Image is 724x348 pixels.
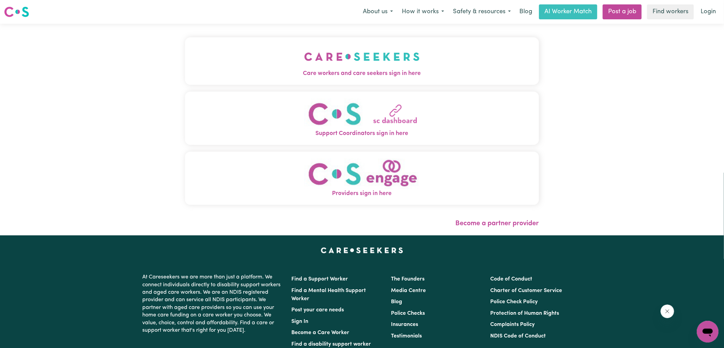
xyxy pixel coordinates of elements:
span: Care workers and care seekers sign in here [185,69,539,78]
p: At Careseekers we are more than just a platform. We connect individuals directly to disability su... [143,271,284,337]
a: Find workers [647,4,694,19]
a: Charter of Customer Service [490,288,562,293]
button: How it works [397,5,449,19]
span: Need any help? [4,5,41,10]
a: Blog [515,4,536,19]
a: Careseekers logo [4,4,29,20]
a: Careseekers home page [321,248,403,253]
img: Careseekers logo [4,6,29,18]
button: Care workers and care seekers sign in here [185,37,539,85]
button: Support Coordinators sign in here [185,92,539,145]
a: Find a Support Worker [292,276,348,282]
a: Login [697,4,720,19]
a: Post your care needs [292,307,344,313]
a: Post a job [603,4,642,19]
a: Police Checks [391,311,425,316]
a: NDIS Code of Conduct [490,333,546,339]
a: Find a disability support worker [292,342,371,347]
a: Testimonials [391,333,422,339]
a: Find a Mental Health Support Worker [292,288,366,302]
a: The Founders [391,276,425,282]
a: Media Centre [391,288,426,293]
span: Support Coordinators sign in here [185,129,539,138]
a: Code of Conduct [490,276,532,282]
a: Become a partner provider [456,220,539,227]
a: Police Check Policy [490,299,538,305]
iframe: Button to launch messaging window [697,321,719,343]
a: AI Worker Match [539,4,597,19]
iframe: Close message [661,305,674,318]
a: Become a Care Worker [292,330,350,335]
a: Sign In [292,319,309,324]
button: About us [358,5,397,19]
a: Complaints Policy [490,322,535,327]
a: Protection of Human Rights [490,311,559,316]
a: Blog [391,299,402,305]
button: Safety & resources [449,5,515,19]
span: Providers sign in here [185,189,539,198]
a: Insurances [391,322,418,327]
button: Providers sign in here [185,152,539,205]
